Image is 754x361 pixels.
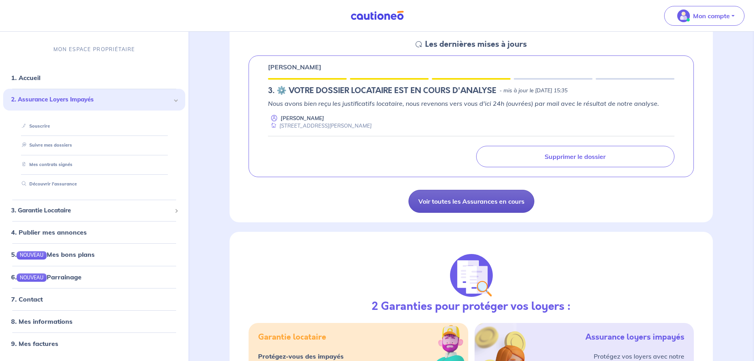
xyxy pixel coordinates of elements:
div: 7. Contact [3,291,185,307]
a: Mes contrats signés [19,162,72,167]
p: Supprimer le dossier [545,153,606,160]
p: [PERSON_NAME] [268,62,321,72]
h5: Assurance loyers impayés [585,332,684,342]
a: 4. Publier mes annonces [11,228,87,236]
p: [PERSON_NAME] [281,115,324,122]
div: 6.NOUVEAUParrainage [3,269,185,285]
div: 8. Mes informations [3,313,185,329]
div: 5.NOUVEAUMes bons plans [3,246,185,262]
div: state: DOCUMENTS-TO-EVALUATE, Context: NEW,CHOOSE-CERTIFICATE,ALONE,LESSOR-DOCUMENTS [268,86,674,96]
button: illu_account_valid_menu.svgMon compte [664,6,745,26]
img: justif-loupe [450,254,493,297]
a: 5.NOUVEAUMes bons plans [11,250,95,258]
p: Mon compte [693,11,730,21]
p: MON ESPACE PROPRIÉTAIRE [53,46,135,53]
p: Nous avons bien reçu les justificatifs locataire, nous revenons vers vous d'ici 24h (ouvrées) par... [268,99,674,108]
a: 6.NOUVEAUParrainage [11,273,82,281]
img: Cautioneo [348,11,407,21]
p: - mis à jour le [DATE] 15:35 [500,87,568,95]
div: 9. Mes factures [3,336,185,351]
h5: 3.︎ ⚙️ VOTRE DOSSIER LOCATAIRE EST EN COURS D'ANALYSE [268,86,496,96]
a: 1. Accueil [11,74,40,82]
div: 4. Publier mes annonces [3,224,185,240]
div: 1. Accueil [3,70,185,86]
div: 2. Assurance Loyers Impayés [3,89,185,111]
a: Supprimer le dossier [476,146,674,167]
a: Souscrire [19,123,50,129]
h3: 2 Garanties pour protéger vos loyers : [372,300,571,313]
a: Découvrir l'assurance [19,181,77,187]
span: 2. Assurance Loyers Impayés [11,95,171,104]
div: Suivre mes dossiers [13,139,176,152]
div: 3. Garantie Locataire [3,203,185,218]
div: Mes contrats signés [13,158,176,171]
a: 8. Mes informations [11,317,72,325]
div: Découvrir l'assurance [13,178,176,191]
h5: Les dernières mises à jours [425,40,527,49]
a: Voir toutes les Assurances en cours [408,190,534,213]
a: 9. Mes factures [11,340,58,348]
a: Suivre mes dossiers [19,143,72,148]
span: 3. Garantie Locataire [11,206,171,215]
h5: Garantie locataire [258,332,326,342]
img: illu_account_valid_menu.svg [677,10,690,22]
div: [STREET_ADDRESS][PERSON_NAME] [268,122,372,130]
a: 7. Contact [11,295,43,303]
div: Souscrire [13,120,176,133]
